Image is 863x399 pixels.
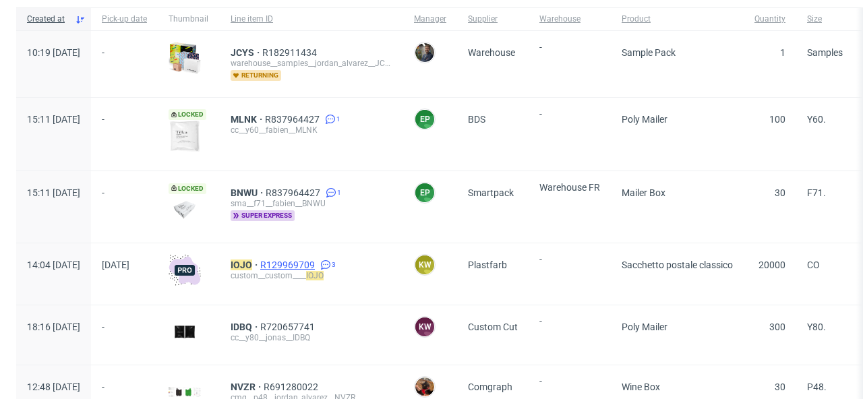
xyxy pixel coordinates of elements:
[231,321,260,332] a: IDBQ
[264,381,321,392] a: R691280022
[169,201,201,219] img: data
[318,259,336,270] a: 3
[27,13,69,25] span: Created at
[265,114,322,125] a: R837964427
[27,321,80,332] span: 18:16 [DATE]
[807,259,820,270] span: CO
[539,109,600,154] span: -
[622,187,665,198] span: Mailer Box
[169,13,209,25] span: Thumbnail
[231,58,392,69] div: warehouse__samples__jordan_alvarez__JCYS
[260,321,318,332] a: R720657741
[169,254,201,286] img: pro-icon.017ec5509f39f3e742e3.png
[622,321,667,332] span: Poly Mailer
[27,187,80,198] span: 15:11 [DATE]
[336,114,340,125] span: 1
[169,109,206,120] span: Locked
[27,259,80,270] span: 14:04 [DATE]
[807,187,826,198] span: F71.
[754,13,785,25] span: Quantity
[231,187,266,198] a: BNWU
[169,183,206,194] span: Locked
[468,13,518,25] span: Supplier
[807,47,843,58] span: Samples
[415,110,434,129] figcaption: EP
[169,322,201,342] img: data
[539,254,600,288] span: -
[231,114,265,125] a: MLNK
[769,321,785,332] span: 300
[322,114,340,125] a: 1
[231,198,392,209] div: sma__f71__fabien__BNWU
[622,259,733,270] span: Sacchetto postale classico
[102,114,147,154] span: -
[807,381,827,392] span: P48.
[539,182,600,193] span: Warehouse FR
[231,332,392,343] div: cc__y80__jonas__IDBQ
[468,187,514,198] span: Smartpack
[169,387,201,398] img: data
[231,210,295,221] span: super express
[231,259,252,270] mark: IOJO
[231,381,264,392] a: NVZR
[306,271,324,280] mark: IOJO
[415,377,434,396] img: Karla Sutil
[415,43,434,62] img: Maciej Sobola
[415,317,434,336] figcaption: KW
[807,114,826,125] span: Y60.
[231,125,392,135] div: cc__y60__fabien__MLNK
[539,13,600,25] span: Warehouse
[758,259,785,270] span: 20000
[27,47,80,58] span: 10:19 [DATE]
[539,42,600,81] span: -
[169,42,201,74] img: sample-icon.16e107be6ad460a3e330.png
[27,381,80,392] span: 12:48 [DATE]
[414,13,446,25] span: Manager
[468,114,485,125] span: BDS
[468,381,512,392] span: Comgraph
[468,259,507,270] span: Plastfarb
[231,70,281,81] span: returning
[27,114,80,125] span: 15:11 [DATE]
[415,183,434,202] figcaption: EP
[415,255,434,274] figcaption: KW
[102,47,147,81] span: -
[260,259,318,270] a: R129969709
[807,13,843,25] span: Size
[169,120,201,152] img: data
[102,321,147,348] span: -
[622,114,667,125] span: Poly Mailer
[769,114,785,125] span: 100
[622,47,676,58] span: Sample Pack
[102,259,129,270] span: [DATE]
[539,316,600,348] span: -
[231,259,260,270] a: IOJO
[622,13,733,25] span: Product
[780,47,785,58] span: 1
[468,47,515,58] span: Warehouse
[337,187,341,198] span: 1
[231,270,392,281] div: custom__custom____
[231,13,392,25] span: Line item ID
[231,47,262,58] a: JCYS
[102,13,147,25] span: Pick-up date
[622,381,660,392] span: Wine Box
[262,47,320,58] a: R182911434
[332,259,336,270] span: 3
[266,187,323,198] a: R837964427
[807,321,826,332] span: Y80.
[323,187,341,198] a: 1
[775,187,785,198] span: 30
[102,187,147,226] span: -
